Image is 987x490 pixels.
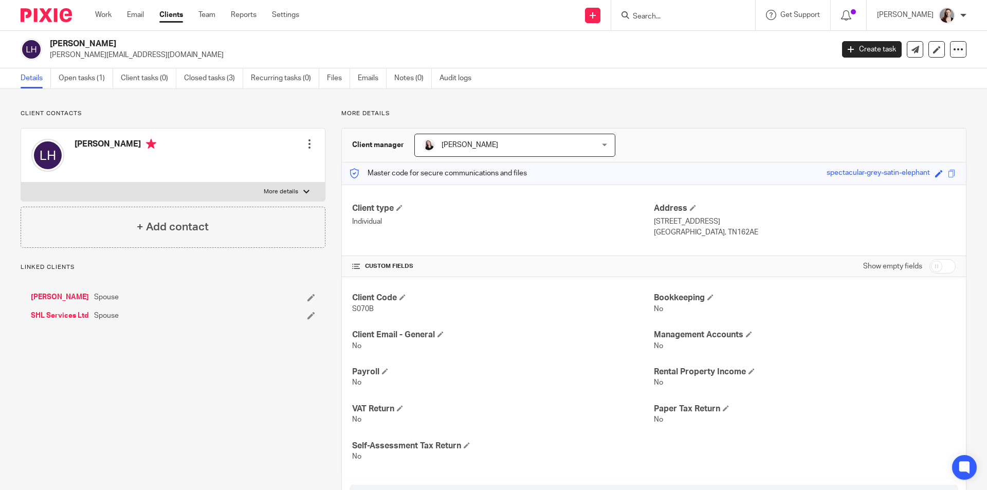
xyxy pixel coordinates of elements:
p: [PERSON_NAME][EMAIL_ADDRESS][DOMAIN_NAME] [50,50,827,60]
span: No [654,342,663,350]
span: No [654,379,663,386]
h4: CUSTOM FIELDS [352,262,654,270]
a: Audit logs [440,68,479,88]
p: Master code for secure communications and files [350,168,527,178]
a: Open tasks (1) [59,68,113,88]
h4: Client Code [352,293,654,303]
h4: Self-Assessment Tax Return [352,441,654,451]
span: [PERSON_NAME] [442,141,498,149]
img: svg%3E [21,39,42,60]
p: [GEOGRAPHIC_DATA], TN162AE [654,227,956,238]
a: [PERSON_NAME] [31,292,89,302]
h4: Client type [352,203,654,214]
h4: Rental Property Income [654,367,956,377]
img: svg%3E [31,139,64,172]
h4: + Add contact [137,219,209,235]
a: Notes (0) [394,68,432,88]
a: Create task [842,41,902,58]
a: Details [21,68,51,88]
h4: VAT Return [352,404,654,414]
a: Clients [159,10,183,20]
p: Client contacts [21,110,325,118]
a: Work [95,10,112,20]
a: Team [198,10,215,20]
h4: Paper Tax Return [654,404,956,414]
span: Spouse [94,292,119,302]
img: HR%20Andrew%20Price_Molly_Poppy%20Jakes%20Photography-7.jpg [423,139,435,151]
p: [PERSON_NAME] [877,10,934,20]
a: Email [127,10,144,20]
div: spectacular-grey-satin-elephant [827,168,930,179]
span: No [352,379,361,386]
span: No [352,453,361,460]
h4: [PERSON_NAME] [75,139,156,152]
i: Primary [146,139,156,149]
span: Get Support [780,11,820,19]
h4: Address [654,203,956,214]
a: Recurring tasks (0) [251,68,319,88]
a: Settings [272,10,299,20]
p: [STREET_ADDRESS] [654,216,956,227]
a: Emails [358,68,387,88]
span: No [352,342,361,350]
p: More details [341,110,966,118]
span: No [654,305,663,313]
span: No [654,416,663,423]
h2: [PERSON_NAME] [50,39,671,49]
p: Linked clients [21,263,325,271]
span: S070B [352,305,374,313]
h3: Client manager [352,140,404,150]
span: No [352,416,361,423]
img: High%20Res%20Andrew%20Price%20Accountants%20_Poppy%20Jakes%20Photography-3%20-%20Copy.jpg [939,7,955,24]
a: Reports [231,10,257,20]
img: Pixie [21,8,72,22]
span: Spouse [94,311,119,321]
h4: Client Email - General [352,330,654,340]
p: More details [264,188,298,196]
h4: Bookkeeping [654,293,956,303]
h4: Payroll [352,367,654,377]
input: Search [632,12,724,22]
a: SHL Services Ltd [31,311,89,321]
h4: Management Accounts [654,330,956,340]
a: Files [327,68,350,88]
p: Individual [352,216,654,227]
a: Client tasks (0) [121,68,176,88]
label: Show empty fields [863,261,922,271]
a: Closed tasks (3) [184,68,243,88]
